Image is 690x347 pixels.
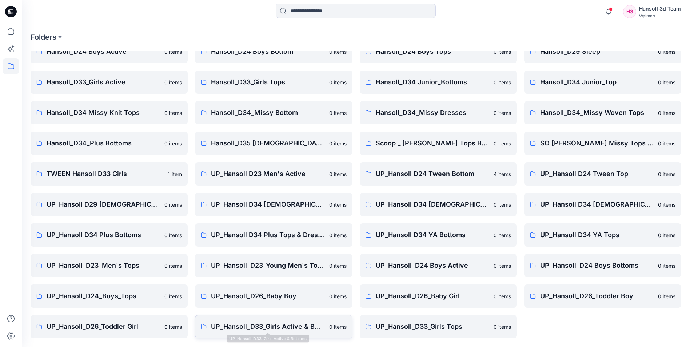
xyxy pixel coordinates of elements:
a: UP_Hansoll_D26_Baby Girl0 items [360,284,517,308]
p: UP_Hansoll_D26_Toddler Girl [47,322,160,332]
p: UP_Hansoll D34 YA Tops [540,230,654,240]
p: 0 items [329,140,347,147]
p: UP_Hansoll_D33_Girls Active & Bottoms [211,322,324,332]
div: Hansoll 3d Team [639,4,681,13]
p: 0 items [494,323,511,331]
p: 4 items [494,170,511,178]
p: 0 items [329,292,347,300]
p: 0 items [329,201,347,208]
p: 0 items [329,48,347,56]
a: Hansoll_D35 [DEMOGRAPHIC_DATA] Plus Top & Dresses0 items [195,132,352,155]
a: Scoop _ [PERSON_NAME] Tops Bottoms Dresses0 items [360,132,517,155]
p: UP_Hansoll_D24_Boys_Tops [47,291,160,301]
p: UP_Hansoll D34 [DEMOGRAPHIC_DATA] Dresses [376,199,489,210]
p: UP_Hansoll_D23_Young Men's Tops [211,260,324,271]
a: UP_Hansoll D24 Tween Bottom4 items [360,162,517,186]
a: Hansoll_D24 Boys Tops0 items [360,40,517,63]
p: 1 item [168,170,182,178]
p: Hansoll_D24 Boys Bottom [211,47,324,57]
p: UP_Hansoll D24 Tween Bottom [376,169,489,179]
a: UP_Hansoll D34 [DEMOGRAPHIC_DATA] Knit Tops0 items [524,193,681,216]
a: Hansoll_D24 Boys Bottom0 items [195,40,352,63]
p: Hansoll_D24 Boys Active [47,47,160,57]
a: Hansoll_D34_Plus Bottoms0 items [31,132,188,155]
a: Folders [31,32,56,42]
p: 0 items [164,201,182,208]
p: 0 items [164,231,182,239]
a: UP_Hansoll D29 [DEMOGRAPHIC_DATA] Sleep0 items [31,193,188,216]
p: UP_Hansoll_D26_Baby Girl [376,291,489,301]
p: Scoop _ [PERSON_NAME] Tops Bottoms Dresses [376,138,489,148]
p: Hansoll_D24 Boys Tops [376,47,489,57]
a: UP_Hansoll D34 YA Tops0 items [524,223,681,247]
p: 0 items [658,201,675,208]
a: Hansoll_D33_Girls Active0 items [31,71,188,94]
p: 0 items [329,79,347,86]
a: UP_Hansoll D34 Plus Tops & Dresses0 items [195,223,352,247]
p: 0 items [164,140,182,147]
p: 0 items [164,323,182,331]
p: 0 items [658,48,675,56]
p: Hansoll_D34_Missy Bottom [211,108,324,118]
a: UP_Hansoll_D26_Toddler Boy0 items [524,284,681,308]
p: Hansoll_D33_Girls Active [47,77,160,87]
a: UP_Hansoll_D23_Men's Tops0 items [31,254,188,277]
a: Hansoll_D34 Missy Knit Tops0 items [31,101,188,124]
p: 0 items [658,262,675,270]
p: UP_Hansoll D24 Tween Top [540,169,654,179]
p: UP_Hansoll_D33_Girls Tops [376,322,489,332]
p: 0 items [658,109,675,117]
p: 0 items [658,231,675,239]
p: 0 items [164,109,182,117]
p: 0 items [494,79,511,86]
p: 0 items [164,48,182,56]
p: 0 items [329,109,347,117]
a: UP_Hansoll_D23_Young Men's Tops0 items [195,254,352,277]
p: 0 items [494,201,511,208]
p: 0 items [164,79,182,86]
p: UP_Hansoll D34 Plus Bottoms [47,230,160,240]
p: 0 items [494,109,511,117]
a: UP_Hansoll_D24 Boys Active0 items [360,254,517,277]
div: H3 [623,5,636,18]
p: 0 items [658,292,675,300]
a: UP_Hansoll_D26_Toddler Girl0 items [31,315,188,338]
a: UP_Hansoll_D24 Boys Bottoms0 items [524,254,681,277]
a: UP_Hansoll D34 [DEMOGRAPHIC_DATA] Dresses0 items [360,193,517,216]
p: UP_Hansoll_D26_Toddler Boy [540,291,654,301]
a: UP_Hansoll_D33_Girls Tops0 items [360,315,517,338]
a: UP_Hansoll D34 Plus Bottoms0 items [31,223,188,247]
a: Hansoll_D34_Missy Dresses0 items [360,101,517,124]
p: 0 items [329,231,347,239]
a: Hansoll_D34_Missy Bottom0 items [195,101,352,124]
p: UP_Hansoll_D26_Baby Boy [211,291,324,301]
p: 0 items [494,48,511,56]
p: 0 items [329,170,347,178]
a: Hansoll_D34 Junior_Bottoms0 items [360,71,517,94]
p: SO [PERSON_NAME] Missy Tops Bottoms Dresses [540,138,654,148]
div: Walmart [639,13,681,19]
p: 0 items [658,79,675,86]
p: Hansoll_D29 Sleep [540,47,654,57]
p: UP_Hansoll_D24 Boys Active [376,260,489,271]
p: UP_Hansoll_D23_Men's Tops [47,260,160,271]
p: Hansoll_D35 [DEMOGRAPHIC_DATA] Plus Top & Dresses [211,138,324,148]
p: 0 items [329,262,347,270]
p: Hansoll_D34 Junior_Top [540,77,654,87]
a: UP_Hansoll D34 [DEMOGRAPHIC_DATA] Bottoms0 items [195,193,352,216]
a: Hansoll_D24 Boys Active0 items [31,40,188,63]
p: 0 items [658,140,675,147]
a: UP_Hansoll_D24_Boys_Tops0 items [31,284,188,308]
p: 0 items [494,140,511,147]
p: UP_Hansoll D34 [DEMOGRAPHIC_DATA] Bottoms [211,199,324,210]
p: Hansoll_D34_Missy Dresses [376,108,489,118]
p: 0 items [164,292,182,300]
p: UP_Hansoll D34 [DEMOGRAPHIC_DATA] Knit Tops [540,199,654,210]
p: 0 items [494,231,511,239]
a: Hansoll_D34 Junior_Top0 items [524,71,681,94]
p: UP_Hansoll D34 Plus Tops & Dresses [211,230,324,240]
a: UP_Hansoll D24 Tween Top0 items [524,162,681,186]
p: UP_Hansoll D23 Men's Active [211,169,324,179]
p: Hansoll_D33_Girls Tops [211,77,324,87]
